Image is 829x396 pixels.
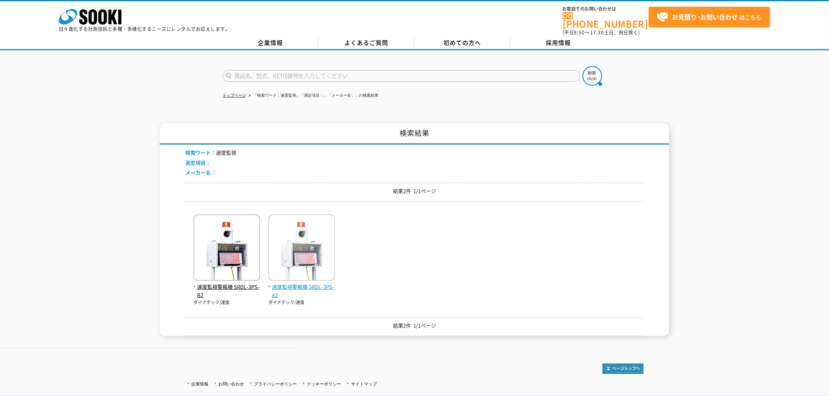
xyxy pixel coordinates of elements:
a: お問い合わせ [218,382,244,386]
span: 速度監視警報機 SRDL-3PS-A2 [268,283,335,299]
span: 初めての方へ [444,38,481,47]
img: SRDL-3PS-B2 [194,214,260,283]
span: 測定項目： [185,159,211,166]
a: プライバシーポリシー [254,382,297,386]
p: 結果2件 1/1ページ [185,322,644,330]
a: お見積り･お問い合わせはこちら [649,7,770,27]
a: 企業情報 [223,37,319,49]
span: はこちら [657,11,762,23]
a: 企業情報 [191,382,208,386]
img: btn_search.png [583,66,602,86]
a: トップページ [223,93,246,97]
a: 速度監視警報機 SRDL-3PS-A2 [268,275,335,299]
span: 検索ワード： [185,149,216,156]
p: ダイナテック/速度 [194,299,260,306]
span: (平日 ～ 土日、祝日除く) [563,29,640,36]
a: サイトマップ [351,382,377,386]
span: 17:30 [590,29,604,36]
span: お電話でのお問い合わせは [563,7,649,11]
a: 採用情報 [510,37,606,49]
strong: お見積り･お問い合わせ [672,12,738,22]
a: 速度監視警報機 SRDL-3PS-B2 [194,275,260,299]
p: 日々進化する計測技術と多種・多様化するニーズにレンタルでお応えします。 [59,27,230,31]
a: クッキーポリシー [307,382,341,386]
img: SRDL-3PS-A2 [268,214,335,283]
h1: 検索結果 [160,123,669,145]
img: トップページへ [603,364,644,374]
li: 「検索ワード：速度監視」「測定項目：」「メーカー名：」の検索結果 [247,92,378,100]
span: メーカー名： [185,169,216,176]
a: 初めての方へ [414,37,510,49]
span: 速度監視警報機 SRDL-3PS-B2 [194,283,260,299]
p: ダイナテック/速度 [268,299,335,306]
a: [PHONE_NUMBER] [563,12,649,28]
input: 商品名、型式、NETIS番号を入力してください [223,70,580,82]
a: よくあるご質問 [319,37,414,49]
span: 8:50 [574,29,585,36]
p: 結果2件 1/1ページ [185,187,644,195]
li: 速度監視 [185,149,236,157]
